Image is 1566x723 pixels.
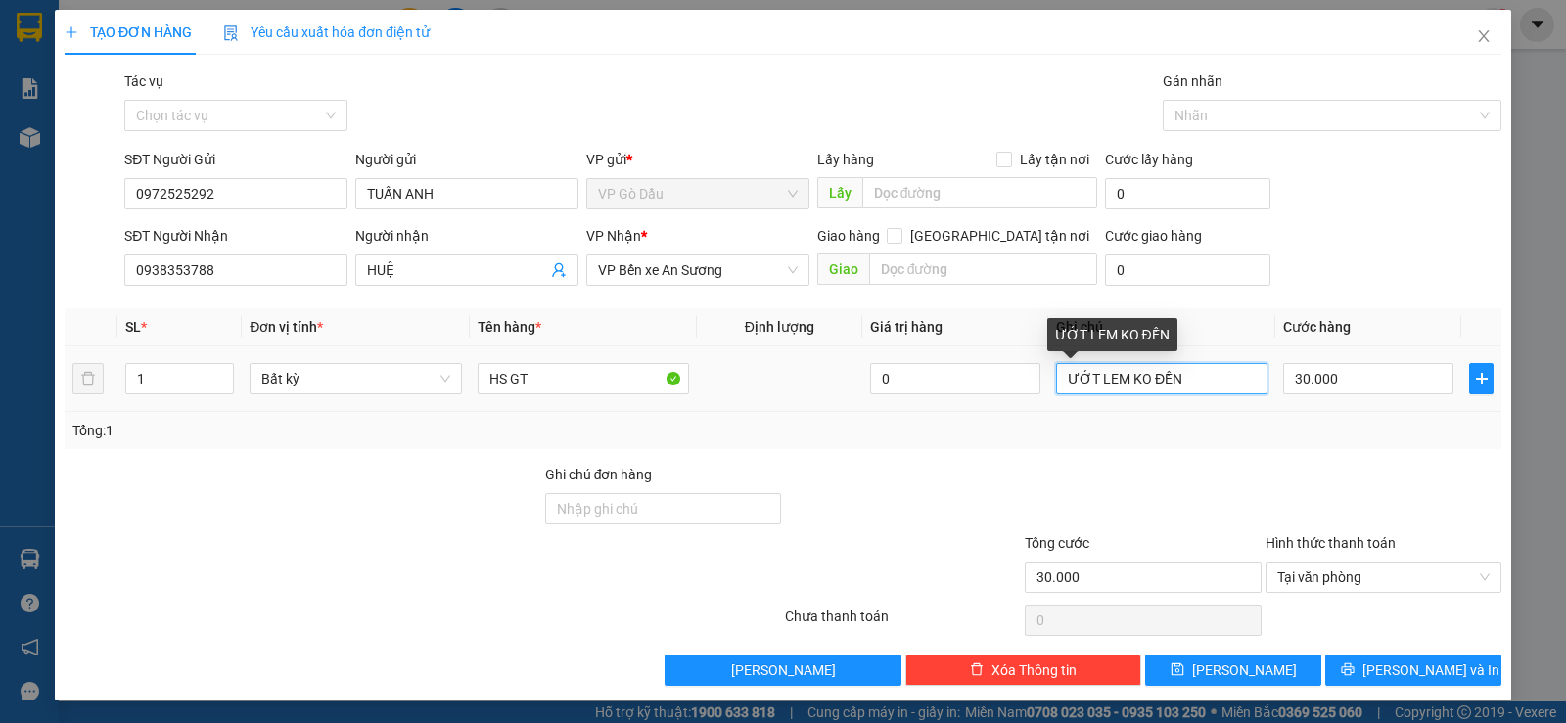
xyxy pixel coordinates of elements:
span: VP Nhận [586,228,641,244]
span: Giao hàng [817,228,880,244]
button: deleteXóa Thông tin [905,655,1141,686]
label: Cước giao hàng [1105,228,1202,244]
div: Người nhận [355,225,578,247]
input: Ghi chú đơn hàng [545,493,781,524]
span: Lấy tận nơi [1012,149,1097,170]
span: SL [125,319,141,335]
img: icon [223,25,239,41]
label: Tác vụ [124,73,163,89]
span: Cước hàng [1283,319,1351,335]
button: delete [72,363,104,394]
input: Ghi Chú [1056,363,1267,394]
span: VP Bến xe An Sương [598,255,798,285]
button: printer[PERSON_NAME] và In [1325,655,1501,686]
span: Tổng cước [1025,535,1089,551]
div: SĐT Người Nhận [124,225,347,247]
span: Bất kỳ [261,364,449,393]
input: VD: Bàn, Ghế [478,363,689,394]
input: 0 [870,363,1040,394]
span: close [1476,28,1492,44]
button: Close [1456,10,1511,65]
span: [PERSON_NAME] [1192,659,1297,681]
span: Đơn vị tính [250,319,323,335]
span: Định lượng [745,319,814,335]
span: Lấy hàng [817,152,874,167]
label: Gán nhãn [1163,73,1222,89]
div: SĐT Người Gửi [124,149,347,170]
span: [PERSON_NAME] [731,659,836,681]
span: Xóa Thông tin [991,659,1077,681]
span: Giá trị hàng [870,319,943,335]
span: [PERSON_NAME] và In [1362,659,1499,681]
div: ƯỚT LEM KO ĐỀN [1047,318,1177,351]
input: Cước giao hàng [1105,254,1270,286]
span: TẠO ĐƠN HÀNG [65,24,192,40]
div: Người gửi [355,149,578,170]
span: delete [970,662,984,678]
span: Lấy [817,177,862,208]
div: VP gửi [586,149,809,170]
span: Giao [817,253,869,285]
span: Tại văn phòng [1277,563,1490,592]
span: user-add [551,262,567,278]
input: Dọc đường [862,177,1098,208]
span: printer [1341,662,1355,678]
span: save [1171,662,1184,678]
label: Cước lấy hàng [1105,152,1193,167]
span: VP Gò Dầu [598,179,798,208]
button: plus [1469,363,1494,394]
span: Tên hàng [478,319,541,335]
label: Hình thức thanh toán [1266,535,1396,551]
span: plus [65,25,78,39]
input: Dọc đường [869,253,1098,285]
span: plus [1470,371,1493,386]
div: Chưa thanh toán [783,606,1023,640]
div: Tổng: 1 [72,420,606,441]
input: Cước lấy hàng [1105,178,1270,209]
span: [GEOGRAPHIC_DATA] tận nơi [902,225,1097,247]
button: [PERSON_NAME] [665,655,900,686]
label: Ghi chú đơn hàng [545,467,653,482]
button: save[PERSON_NAME] [1145,655,1321,686]
span: Yêu cầu xuất hóa đơn điện tử [223,24,430,40]
th: Ghi chú [1048,308,1275,346]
